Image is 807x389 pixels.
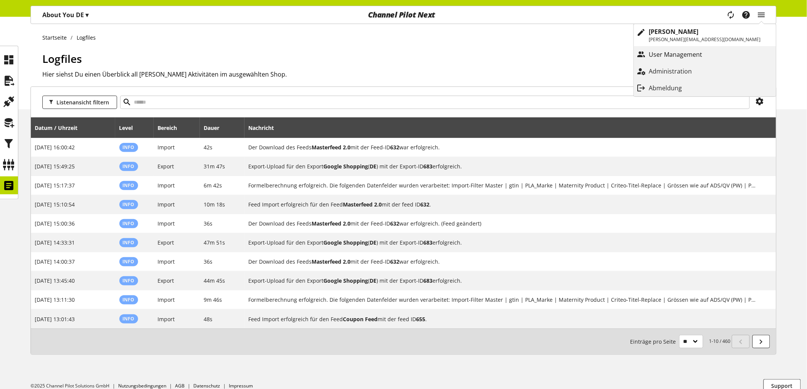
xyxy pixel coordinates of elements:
[158,144,175,151] span: Import
[42,96,117,109] button: Listenansicht filtern
[123,296,135,303] span: Info
[35,220,75,227] span: [DATE] 15:00:36
[204,124,227,132] div: Dauer
[123,201,135,208] span: Info
[158,239,174,246] span: Export
[31,6,776,24] nav: main navigation
[158,258,175,265] span: Import
[118,383,166,389] a: Nutzungsbedingungen
[649,67,707,76] p: Administration
[204,315,213,323] span: 48s
[634,64,776,78] a: Administration
[204,201,225,208] span: 10m 18s
[158,124,185,132] div: Bereich
[35,163,75,170] span: [DATE] 15:49:25
[421,201,430,208] b: 632
[204,182,222,189] span: 6m 42s
[249,258,758,266] h2: Der Download des Feeds Masterfeed 2.0 mit der Feed-ID 632 war erfolgreich.
[158,201,175,208] span: Import
[249,296,758,304] h2: Formelberechnung erfolgreich. Die folgenden Datenfelder wurden verarbeitet: Import-Filter Master ...
[204,239,225,246] span: 47m 51s
[324,163,368,170] b: Google Shopping
[391,258,400,265] b: 632
[249,200,758,208] h2: Feed Import erfolgreich für den Feed Masterfeed 2.0 mit der feed ID 632.
[649,83,698,93] p: Abmeldung
[42,51,82,66] span: Logfiles
[229,383,253,389] a: Impressum
[249,315,758,323] h2: Feed Import erfolgreich für den Feed Coupon Feed mit der feed ID 655.
[158,315,175,323] span: Import
[630,338,679,346] span: Einträge pro Seite
[249,162,758,170] h2: Export-Upload für den Export Google Shopping (DE) mit der Export-ID 683 erfolgreich.
[391,144,400,151] b: 632
[35,315,75,323] span: [DATE] 13:01:43
[42,34,71,42] a: Startseite
[324,239,368,246] b: Google Shopping
[204,163,225,170] span: 31m 47s
[634,48,776,61] a: User Management
[630,335,731,348] small: 1-10 / 460
[158,163,174,170] span: Export
[123,277,135,284] span: Info
[123,163,135,170] span: Info
[42,70,776,79] h2: Hier siehst Du einen Überblick all [PERSON_NAME] Aktivitäten im ausgewählten Shop.
[35,201,75,208] span: [DATE] 15:10:54
[35,277,75,284] span: [DATE] 13:45:40
[158,277,174,284] span: Export
[123,182,135,189] span: Info
[249,143,758,151] h2: Der Download des Feeds Masterfeed 2.0 mit der Feed-ID 632 war erfolgreich.
[35,258,75,265] span: [DATE] 14:00:37
[204,258,213,265] span: 36s
[56,98,109,106] span: Listenansicht filtern
[424,277,433,284] b: 683
[123,315,135,322] span: Info
[158,182,175,189] span: Import
[343,201,382,208] b: Masterfeed 2.0
[249,120,772,135] div: Nachricht
[204,220,213,227] span: 36s
[123,144,135,150] span: Info
[649,36,761,43] p: [PERSON_NAME][EMAIL_ADDRESS][DOMAIN_NAME]
[158,296,175,303] span: Import
[424,163,433,170] b: 683
[391,220,400,227] b: 632
[370,163,377,170] b: DE
[204,144,213,151] span: 42s
[343,315,378,323] b: Coupon Feed
[85,11,88,19] span: ▾
[204,296,222,303] span: 9m 46s
[123,239,135,246] span: Info
[35,182,75,189] span: [DATE] 15:17:37
[370,277,377,284] b: DE
[123,220,135,227] span: Info
[249,239,758,247] h2: Export-Upload für den Export Google Shopping (DE) mit der Export-ID 683 erfolgreich.
[35,239,75,246] span: [DATE] 14:33:31
[424,239,433,246] b: 683
[193,383,220,389] a: Datenschutz
[634,24,776,46] a: [PERSON_NAME][PERSON_NAME][EMAIL_ADDRESS][DOMAIN_NAME]
[35,296,75,303] span: [DATE] 13:11:30
[312,220,351,227] b: Masterfeed 2.0
[249,181,758,189] h2: Formelberechnung erfolgreich. Die folgenden Datenfelder wurden verarbeitet: Import-Filter Master ...
[649,27,699,36] b: [PERSON_NAME]
[158,220,175,227] span: Import
[249,219,758,227] h2: Der Download des Feeds Masterfeed 2.0 mit der Feed-ID 632 war erfolgreich. (Feed geändert)
[370,239,377,246] b: DE
[324,277,368,284] b: Google Shopping
[649,50,718,59] p: User Management
[35,124,85,132] div: Datum / Uhrzeit
[123,258,135,265] span: Info
[175,383,185,389] a: AGB
[35,144,75,151] span: [DATE] 16:00:42
[204,277,225,284] span: 44m 45s
[119,124,141,132] div: Level
[416,315,426,323] b: 655
[312,258,351,265] b: Masterfeed 2.0
[42,10,88,19] p: About You DE
[249,277,758,285] h2: Export-Upload für den Export Google Shopping (DE) mit der Export-ID 683 erfolgreich.
[312,144,351,151] b: Masterfeed 2.0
